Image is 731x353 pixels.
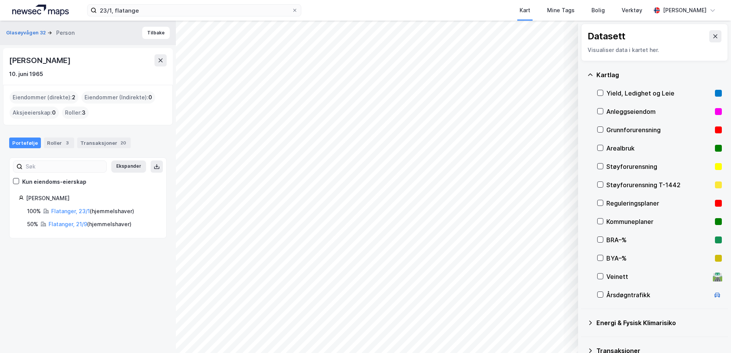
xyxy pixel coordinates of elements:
[12,5,69,16] img: logo.a4113a55bc3d86da70a041830d287a7e.svg
[49,220,132,229] div: ( hjemmelshaver )
[148,93,152,102] span: 0
[9,138,41,148] div: Portefølje
[622,6,642,15] div: Verktøy
[591,6,605,15] div: Bolig
[606,254,712,263] div: BYA–%
[82,108,86,117] span: 3
[712,272,723,282] div: 🛣️
[606,180,712,189] div: Støyforurensning T-1442
[6,29,47,37] button: Glasøyvågen 32
[10,91,78,104] div: Eiendommer (direkte) :
[588,30,625,42] div: Datasett
[663,6,707,15] div: [PERSON_NAME]
[9,70,43,79] div: 10. juni 1965
[23,161,106,172] input: Søk
[606,199,712,208] div: Reguleringsplaner
[596,318,722,327] div: Energi & Fysisk Klimarisiko
[77,138,131,148] div: Transaksjoner
[81,91,155,104] div: Eiendommer (Indirekte) :
[49,221,87,227] a: Flatanger, 21/9
[51,208,90,214] a: Flatanger, 23/1
[606,107,712,116] div: Anleggseiendom
[51,207,134,216] div: ( hjemmelshaver )
[27,220,38,229] div: 50%
[119,139,128,147] div: 20
[9,54,72,66] div: [PERSON_NAME]
[606,125,712,134] div: Grunnforurensning
[52,108,56,117] span: 0
[111,160,146,173] button: Ekspander
[72,93,75,102] span: 2
[606,144,712,153] div: Arealbruk
[693,316,731,353] div: Kontrollprogram for chat
[606,217,712,226] div: Kommuneplaner
[44,138,74,148] div: Roller
[606,290,710,300] div: Årsdøgntrafikk
[63,139,71,147] div: 3
[97,5,292,16] input: Søk på adresse, matrikkel, gårdeiere, leietakere eller personer
[606,89,712,98] div: Yield, Ledighet og Leie
[10,107,59,119] div: Aksjeeierskap :
[606,162,712,171] div: Støyforurensning
[56,28,75,37] div: Person
[142,27,170,39] button: Tilbake
[606,235,712,245] div: BRA–%
[26,194,157,203] div: [PERSON_NAME]
[520,6,530,15] div: Kart
[596,70,722,79] div: Kartlag
[693,316,731,353] iframe: Chat Widget
[606,272,710,281] div: Veinett
[62,107,89,119] div: Roller :
[547,6,575,15] div: Mine Tags
[27,207,41,216] div: 100%
[22,177,86,186] div: Kun eiendoms-eierskap
[588,45,721,55] div: Visualiser data i kartet her.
